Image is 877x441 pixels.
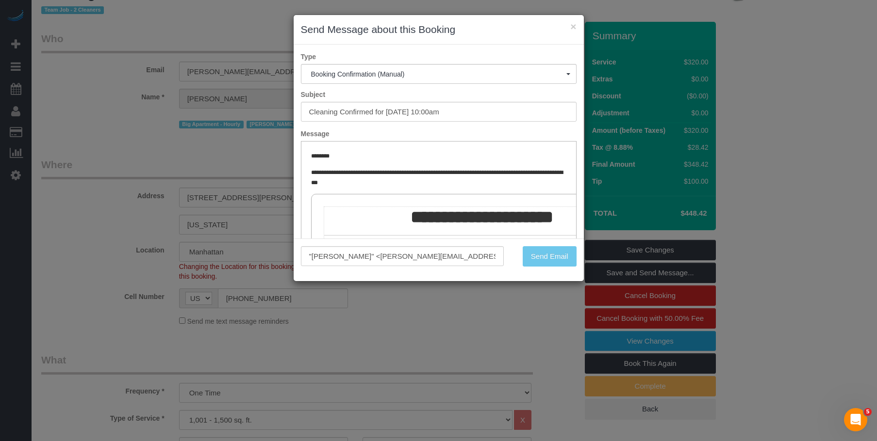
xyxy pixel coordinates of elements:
[844,408,867,431] iframe: Intercom live chat
[294,52,584,62] label: Type
[301,22,577,37] h3: Send Message about this Booking
[570,21,576,31] button: ×
[294,129,584,139] label: Message
[311,70,566,78] span: Booking Confirmation (Manual)
[301,64,577,84] button: Booking Confirmation (Manual)
[294,90,584,99] label: Subject
[301,142,576,293] iframe: Rich Text Editor, editor1
[301,102,577,122] input: Subject
[864,408,872,416] span: 5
